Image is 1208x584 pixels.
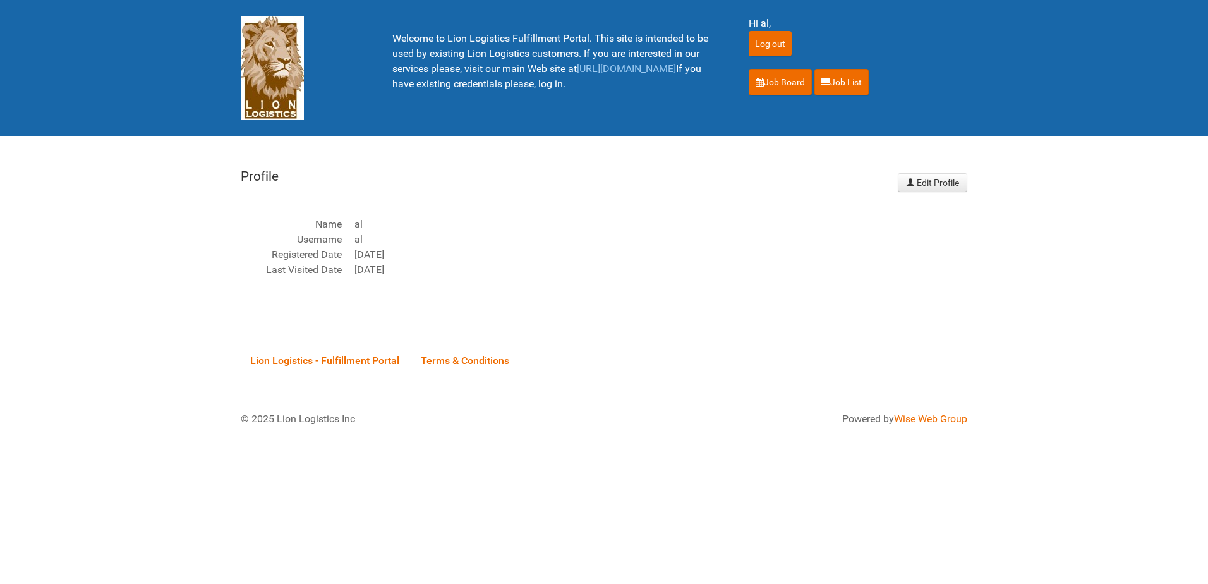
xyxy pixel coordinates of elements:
[241,61,304,73] a: Lion Logistics
[241,232,342,247] dt: Username
[749,31,792,56] input: Log out
[392,31,717,92] p: Welcome to Lion Logistics Fulfillment Portal. This site is intended to be used by existing Lion L...
[620,411,967,427] div: Powered by
[354,262,883,277] dd: [DATE]
[421,355,509,367] span: Terms & Conditions
[241,340,409,379] a: Lion Logistics - Fulfillment Portal
[354,247,883,262] dd: [DATE]
[354,217,883,232] dd: al
[749,16,967,31] div: Hi al,
[250,355,399,367] span: Lion Logistics - Fulfillment Portal
[898,173,968,192] a: Edit Profile
[241,247,342,262] dt: Registered Date
[749,69,812,95] a: Job Board
[354,232,883,247] dd: al
[241,167,883,186] legend: Profile
[814,69,869,95] a: Job List
[231,402,598,436] div: © 2025 Lion Logistics Inc
[894,413,967,425] a: Wise Web Group
[241,217,342,232] dt: Name
[241,16,304,120] img: Lion Logistics
[241,262,342,277] dt: Last Visited Date
[411,340,519,379] a: Terms & Conditions
[577,63,676,75] a: [URL][DOMAIN_NAME]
